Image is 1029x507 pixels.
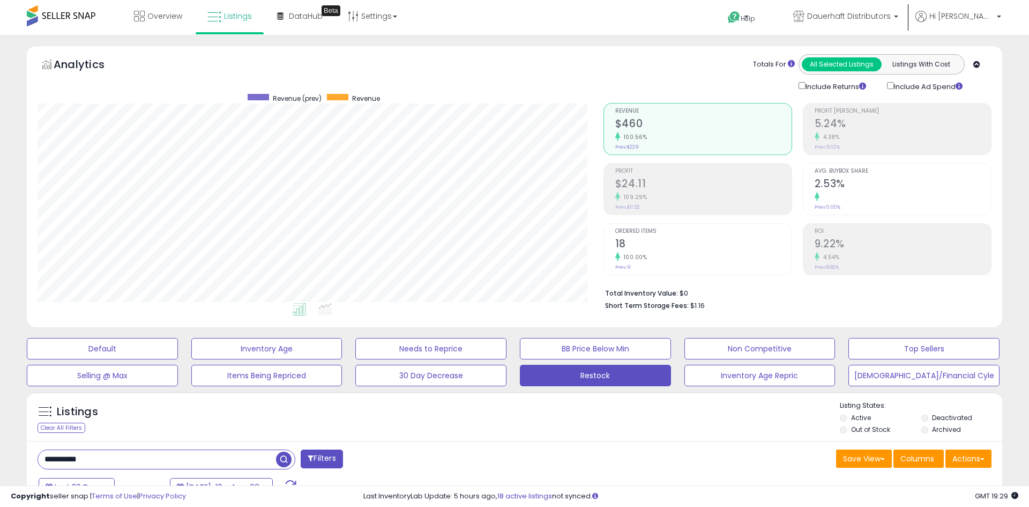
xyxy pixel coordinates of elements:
a: Terms of Use [92,491,137,501]
small: Prev: $11.52 [615,204,640,210]
h2: $460 [615,117,792,132]
label: Deactivated [932,413,972,422]
small: Prev: $229 [615,144,639,150]
div: Totals For [753,60,795,70]
span: $1.16 [690,300,705,311]
span: Hi [PERSON_NAME] [929,11,994,21]
label: Archived [932,425,961,434]
button: BB Price Below Min [520,338,671,359]
button: 30 Day Decrease [355,365,506,386]
div: Tooltip anchor [322,5,340,16]
button: Save View [836,450,892,468]
span: Last 30 Days [55,482,101,493]
h2: 9.22% [815,238,991,252]
small: 100.00% [620,253,647,261]
span: Revenue [615,108,792,114]
strong: Copyright [11,491,50,501]
div: seller snap | | [11,491,186,502]
small: Prev: 9 [615,264,631,270]
i: Get Help [727,11,741,24]
span: Revenue [352,94,380,103]
small: 109.29% [620,193,647,201]
a: Hi [PERSON_NAME] [915,11,1001,35]
span: Columns [900,453,934,464]
small: Prev: 0.00% [815,204,840,210]
b: Total Inventory Value: [605,289,678,298]
li: $0 [605,286,983,299]
button: Inventory Age [191,338,342,359]
h5: Listings [57,405,98,420]
span: Avg. Buybox Share [815,168,991,174]
h2: 2.53% [815,178,991,192]
button: Needs to Reprice [355,338,506,359]
span: ROI [815,229,991,234]
small: 4.38% [819,133,840,141]
div: Include Ad Spend [879,80,980,92]
div: Include Returns [791,80,879,92]
b: Short Term Storage Fees: [605,301,689,310]
button: Last 30 Days [39,478,115,496]
button: Filters [301,450,342,468]
small: Prev: 5.02% [815,144,840,150]
button: Actions [945,450,991,468]
a: Privacy Policy [139,491,186,501]
span: Overview [147,11,182,21]
button: All Selected Listings [802,57,882,71]
button: Non Competitive [684,338,836,359]
span: DataHub [289,11,323,21]
button: Top Sellers [848,338,1000,359]
h2: 18 [615,238,792,252]
small: Prev: 8.82% [815,264,839,270]
span: Compared to: [116,483,166,493]
button: Restock [520,365,671,386]
span: Profit [PERSON_NAME] [815,108,991,114]
a: 18 active listings [497,491,552,501]
span: Profit [615,168,792,174]
button: Inventory Age Repric [684,365,836,386]
label: Out of Stock [851,425,890,434]
span: 2025-09-8 19:29 GMT [975,491,1018,501]
button: [DATE]-10 - Aug-08 [170,478,273,496]
span: Listings [224,11,252,21]
button: Default [27,338,178,359]
p: Listing States: [840,401,1002,411]
label: Active [851,413,871,422]
h5: Analytics [54,57,125,75]
span: Dauerhaft Distributors [807,11,891,21]
span: Help [741,14,755,23]
span: [DATE]-10 - Aug-08 [186,482,259,493]
h2: $24.11 [615,178,792,192]
h2: 5.24% [815,117,991,132]
small: 100.56% [620,133,647,141]
span: Revenue (prev) [273,94,322,103]
span: Ordered Items [615,229,792,234]
div: Last InventoryLab Update: 5 hours ago, not synced. [363,491,1018,502]
button: Selling @ Max [27,365,178,386]
a: Help [719,3,776,35]
button: Columns [893,450,944,468]
button: Items Being Repriced [191,365,342,386]
div: Clear All Filters [38,423,85,433]
button: Listings With Cost [881,57,961,71]
button: [DEMOGRAPHIC_DATA]/Financial Cyle [848,365,1000,386]
small: 4.54% [819,253,840,261]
